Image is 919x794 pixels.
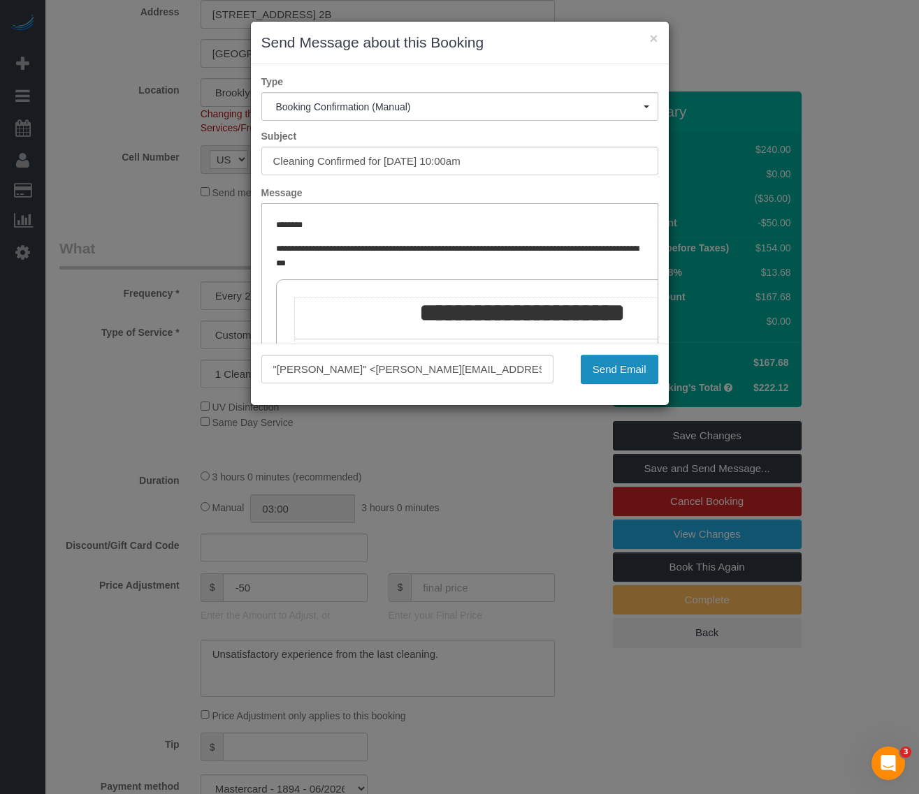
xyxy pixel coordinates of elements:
[251,186,669,200] label: Message
[261,32,658,53] h3: Send Message about this Booking
[276,101,644,112] span: Booking Confirmation (Manual)
[261,92,658,121] button: Booking Confirmation (Manual)
[581,355,658,384] button: Send Email
[262,204,658,422] iframe: Rich Text Editor, editor1
[900,747,911,758] span: 3
[251,129,669,143] label: Subject
[251,75,669,89] label: Type
[871,747,905,780] iframe: Intercom live chat
[261,147,658,175] input: Subject
[649,31,658,45] button: ×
